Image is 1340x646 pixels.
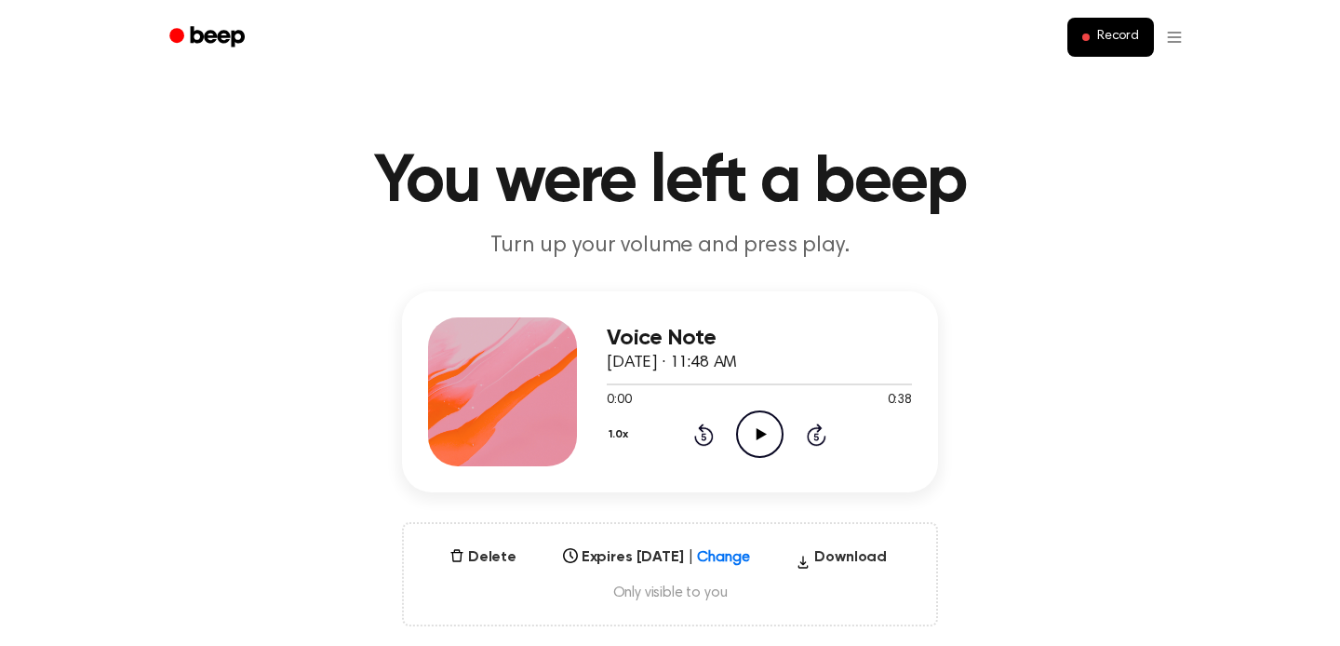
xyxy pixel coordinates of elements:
button: 1.0x [607,419,635,451]
span: 0:00 [607,391,631,410]
a: Beep [156,20,261,56]
h1: You were left a beep [194,149,1146,216]
button: Open menu [1165,19,1184,56]
button: Download [788,546,894,576]
span: [DATE] · 11:48 AM [607,355,737,371]
p: Turn up your volume and press play. [313,231,1027,262]
span: 0:38 [888,391,912,410]
button: Record [1067,18,1154,57]
span: Record [1097,29,1139,46]
h3: Voice Note [607,326,912,351]
span: Only visible to you [426,584,914,602]
button: Delete [442,546,524,569]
